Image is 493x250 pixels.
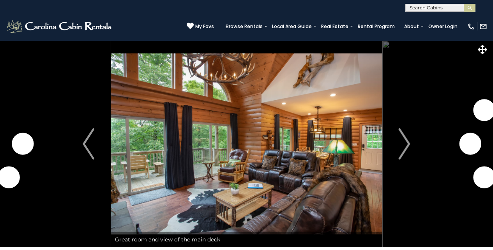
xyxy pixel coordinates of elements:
[382,41,427,247] button: Next
[66,41,111,247] button: Previous
[6,19,114,34] img: White-1-2.png
[222,21,267,32] a: Browse Rentals
[467,23,475,30] img: phone-regular-white.png
[268,21,316,32] a: Local Area Guide
[317,21,352,32] a: Real Estate
[424,21,461,32] a: Owner Login
[83,128,94,160] img: arrow
[195,23,214,30] span: My Favs
[111,232,382,247] div: Great room and view of the main deck
[400,21,423,32] a: About
[399,128,410,160] img: arrow
[354,21,399,32] a: Rental Program
[187,22,214,30] a: My Favs
[479,23,487,30] img: mail-regular-white.png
